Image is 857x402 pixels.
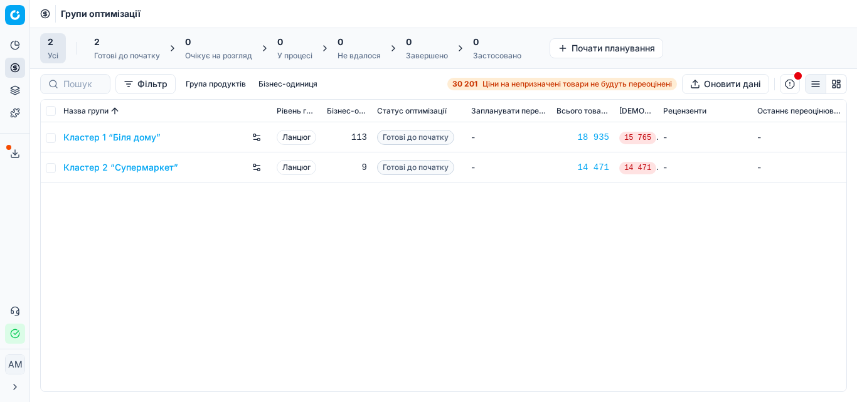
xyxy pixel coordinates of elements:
[186,79,246,88] font: Група продуктів
[578,132,609,142] font: 18 935
[556,131,609,144] a: 18 935
[63,162,178,172] font: Кластер 2 “Супермаркет”
[8,359,23,369] font: АМ
[578,162,609,172] font: 14 471
[452,79,477,88] font: 30 201
[624,134,651,142] font: 15 765
[556,161,609,174] a: 14 471
[362,162,367,172] font: 9
[115,74,176,94] button: Фільтр
[383,162,449,172] font: Готові до початку
[185,51,252,60] font: Очікує на розгляд
[473,36,479,47] font: 0
[137,78,168,89] font: Фільтр
[619,106,706,115] font: [DEMOGRAPHIC_DATA]
[282,162,311,172] font: Ланцюг
[757,106,851,115] font: Останнє переоцінювання
[757,162,761,172] font: -
[94,51,160,60] font: Готові до початку
[572,43,655,53] font: Почати планування
[757,132,761,142] font: -
[277,51,312,60] font: У процесі
[48,36,53,47] font: 2
[258,79,317,88] font: Бізнес-одиниця
[471,132,475,142] font: -
[406,36,412,47] font: 0
[447,78,677,90] a: 30 201Ціни на непризначені товари не будуть переоцінені
[704,78,761,89] font: Оновити дані
[63,161,178,174] a: Кластер 2 “Супермаркет”
[5,354,25,374] button: АМ
[682,74,769,94] button: Оновити дані
[471,162,475,172] font: -
[277,106,324,115] font: Рівень групи
[63,132,161,142] font: Кластер 1 “Біля дому”
[61,8,141,20] nav: хлібні крихти
[185,36,191,47] font: 0
[63,106,109,115] font: Назва групи
[63,131,161,144] a: Кластер 1 “Біля дому”
[338,36,343,47] font: 0
[377,106,447,115] font: Статус оптимізації
[482,79,672,88] font: Ціни на непризначені товари не будуть переоцінені
[181,77,251,92] button: Група продуктів
[556,106,612,115] font: Всього товарів
[48,51,58,60] font: Усі
[338,51,381,60] font: Не вдалося
[63,78,102,90] input: Пошук
[383,132,449,142] font: Готові до початку
[282,132,311,142] font: Ланцюг
[663,106,706,115] font: Рецензенти
[550,38,663,58] button: Почати планування
[624,164,651,172] font: 14 471
[277,36,283,47] font: 0
[663,132,667,142] font: -
[94,36,100,47] font: 2
[351,132,367,142] font: 113
[109,105,121,117] button: Сортовано за назвою групи у порядку зростання
[473,51,521,60] font: Застосовано
[663,162,667,172] font: -
[253,77,322,92] button: Бізнес-одиниця
[406,51,448,60] font: Завершено
[471,106,563,115] font: Запланувати переоцінку
[61,8,141,20] span: Групи оптимізації
[61,8,141,19] font: Групи оптимізації
[327,106,386,115] font: Бізнес-одиниця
